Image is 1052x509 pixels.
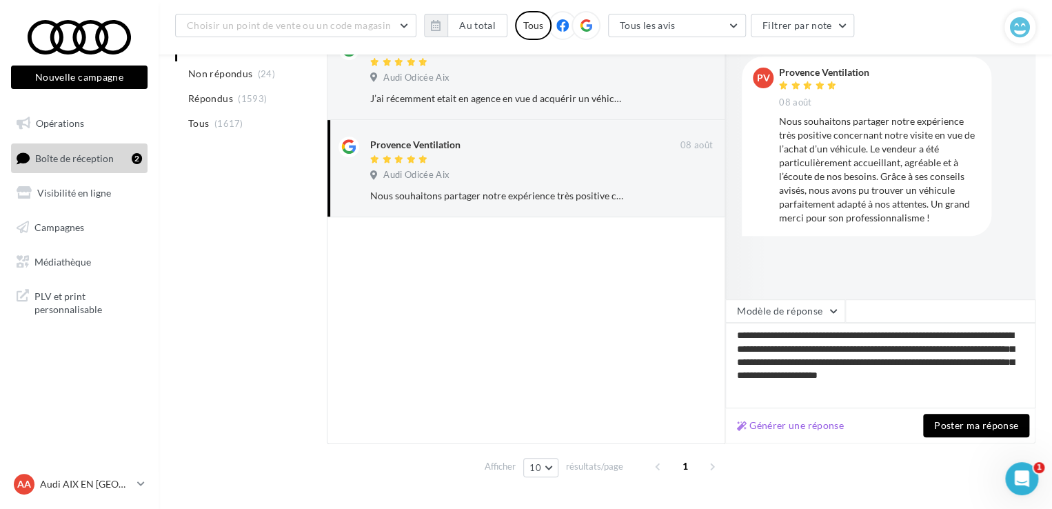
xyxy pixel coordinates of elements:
button: Filtrer par note [751,14,855,37]
button: Générer une réponse [731,417,849,434]
span: Tous [188,117,209,130]
button: Modèle de réponse [725,299,845,323]
div: Provence Ventilation [370,138,461,152]
button: Au total [424,14,507,37]
span: (1617) [214,118,243,129]
span: Tous les avis [620,19,676,31]
span: résultats/page [566,460,623,473]
a: Campagnes [8,213,150,242]
span: AA [17,477,31,491]
span: Campagnes [34,221,84,233]
iframe: Intercom live chat [1005,462,1038,495]
div: Nous souhaitons partager notre expérience très positive concernant notre visite en vue de l’achat... [779,114,980,225]
span: Afficher [485,460,516,473]
button: Choisir un point de vente ou un code magasin [175,14,416,37]
div: Nous souhaitons partager notre expérience très positive concernant notre visite en vue de l’achat... [370,189,623,203]
div: Tous [515,11,552,40]
span: Audi Odicée Aix [383,169,449,181]
span: Audi Odicée Aix [383,72,449,84]
span: (24) [258,68,275,79]
a: PLV et print personnalisable [8,281,150,322]
a: Opérations [8,109,150,138]
span: Visibilité en ligne [37,187,111,199]
span: Répondus [188,92,233,106]
p: Audi AIX EN [GEOGRAPHIC_DATA] [40,477,132,491]
span: Choisir un point de vente ou un code magasin [187,19,391,31]
span: Médiathèque [34,255,91,267]
button: Poster ma réponse [923,414,1029,437]
span: 08 août [680,139,713,152]
span: PV [757,71,770,85]
a: Médiathèque [8,248,150,277]
a: Visibilité en ligne [8,179,150,208]
a: AA Audi AIX EN [GEOGRAPHIC_DATA] [11,471,148,497]
span: 08 août [779,97,811,109]
span: 10 [529,462,541,473]
span: (1593) [238,93,267,104]
span: PLV et print personnalisable [34,287,142,317]
span: 1 [674,455,696,477]
div: 2 [132,153,142,164]
span: Opérations [36,117,84,129]
span: Boîte de réception [35,152,114,163]
button: Ignorer [667,89,713,108]
button: Nouvelle campagne [11,66,148,89]
span: 1 [1033,462,1044,473]
button: Tous les avis [608,14,746,37]
span: Non répondus [188,67,252,81]
button: Ignorer [667,186,713,206]
button: Au total [447,14,507,37]
div: Provence Ventilation [779,68,869,77]
a: Boîte de réception2 [8,143,150,173]
button: 10 [523,458,558,477]
div: J’ai récemment etait en agence en vue d acquérir un véhicule, je tiens à souligner que le vendeur... [370,92,623,106]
